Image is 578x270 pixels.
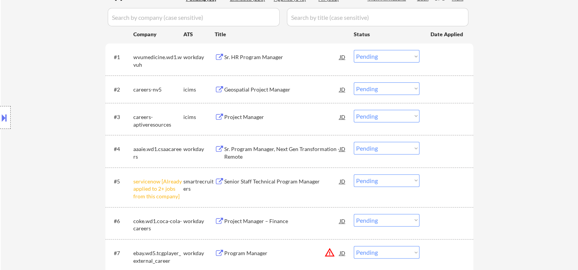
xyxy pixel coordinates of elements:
div: Company [133,31,183,38]
div: Senior Staff Technical Program Manager [224,178,340,185]
button: warning_amber [324,247,335,258]
div: JD [339,174,346,188]
div: workday [183,217,215,225]
div: JD [339,142,346,156]
div: Program Manager [224,249,340,257]
div: servicenow [Already applied to 2+ jobs from this company] [133,178,183,200]
div: JD [339,50,346,64]
div: smartrecruiters [183,178,215,193]
div: Project Manager – Finance [224,217,340,225]
div: ebay.wd5.tcgplayer_external_career [133,249,183,264]
div: workday [183,145,215,153]
div: Date Applied [431,31,464,38]
div: Status [354,27,419,41]
div: Sr. Program Manager, Next Gen Transformation - Remote [224,145,340,160]
div: JD [339,110,346,124]
div: coke.wd1.coca-cola-careers [133,217,183,232]
div: JD [339,246,346,260]
div: workday [183,249,215,257]
div: Title [215,31,346,38]
div: icims [183,86,215,93]
input: Search by company (case sensitive) [108,8,280,26]
div: JD [339,214,346,228]
div: #6 [114,217,127,225]
div: Project Manager [224,113,340,121]
div: ATS [183,31,215,38]
div: wvumedicine.wd1.wvuh [133,53,183,68]
div: JD [339,82,346,96]
div: careers-aptiveresources [133,113,183,128]
div: workday [183,53,215,61]
div: aaaie.wd1.csaacareers [133,145,183,160]
div: Sr. HR Program Manager [224,53,340,61]
div: #7 [114,249,127,257]
div: Geospatial Project Manager [224,86,340,93]
div: icims [183,113,215,121]
input: Search by title (case sensitive) [287,8,468,26]
div: careers-nv5 [133,86,183,93]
